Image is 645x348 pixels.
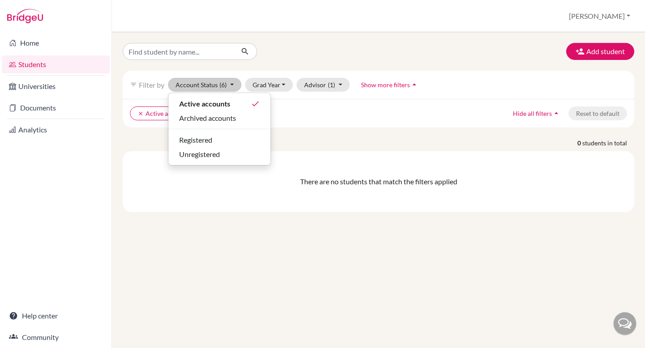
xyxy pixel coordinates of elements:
[179,98,230,109] span: Active accounts
[179,149,220,160] span: Unregistered
[179,135,212,145] span: Registered
[565,8,634,25] button: [PERSON_NAME]
[7,9,43,23] img: Bridge-U
[219,81,227,89] span: (6)
[568,106,627,120] button: Reset to default
[168,111,271,125] button: Archived accounts
[577,138,582,148] strong: 0
[2,99,110,117] a: Documents
[251,99,260,108] i: done
[2,34,110,52] a: Home
[130,106,198,120] button: clearActive accounts
[138,110,144,117] i: clear
[410,80,419,89] i: arrow_drop_up
[168,147,271,161] button: Unregistered
[130,176,627,187] div: There are no students that match the filters applied
[179,113,236,123] span: Archived accounts
[566,43,634,60] button: Add student
[168,97,271,111] button: Active accountsdone
[353,78,426,92] button: Show more filtersarrow_drop_up
[21,6,39,14] span: Help
[168,133,271,147] button: Registered
[582,138,634,148] span: students in total
[2,77,110,95] a: Universities
[245,78,293,92] button: Grad Year
[168,93,271,166] div: Account Status(6)
[168,78,241,92] button: Account Status(6)
[328,81,335,89] span: (1)
[130,81,137,88] i: filter_list
[297,78,350,92] button: Advisor(1)
[513,110,552,117] span: Hide all filters
[505,106,568,120] button: Hide all filtersarrow_drop_up
[552,109,561,118] i: arrow_drop_up
[123,43,234,60] input: Find student by name...
[2,307,110,325] a: Help center
[361,81,410,89] span: Show more filters
[2,121,110,139] a: Analytics
[2,55,110,73] a: Students
[2,328,110,346] a: Community
[139,81,164,89] span: Filter by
